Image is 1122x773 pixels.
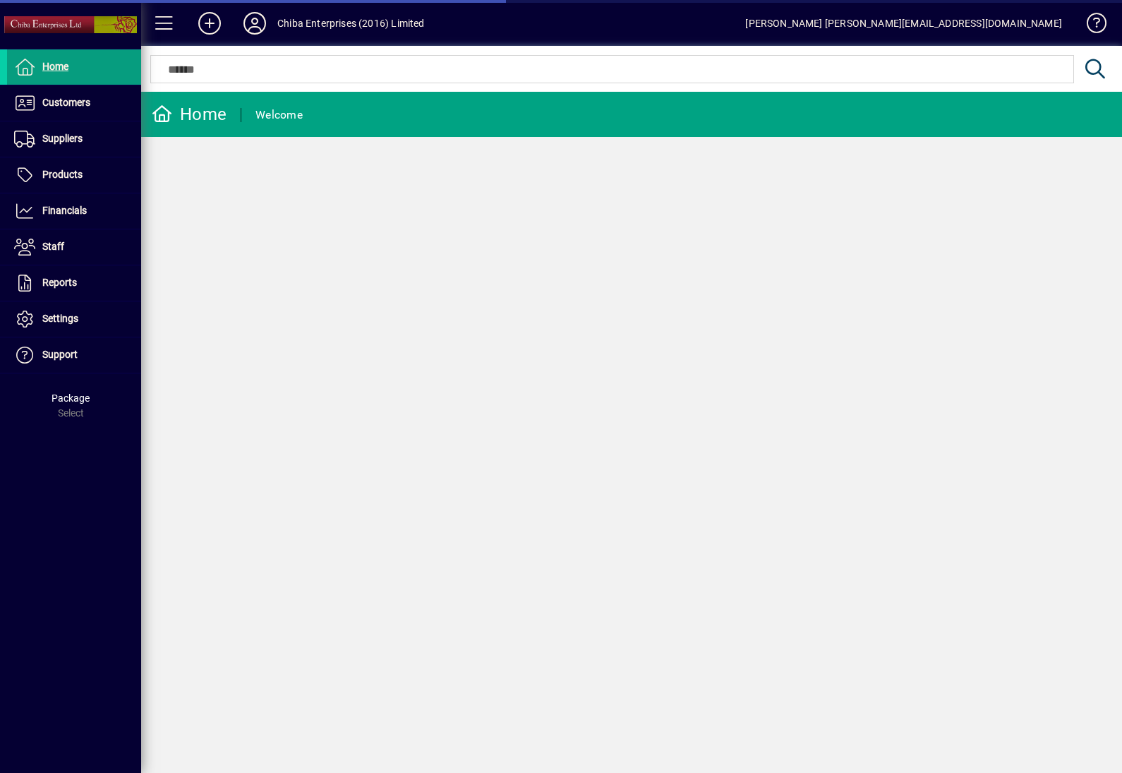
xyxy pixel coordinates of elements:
span: Products [42,169,83,180]
div: Welcome [255,104,303,126]
span: Package [52,393,90,404]
span: Settings [42,313,78,324]
span: Home [42,61,68,72]
a: Knowledge Base [1076,3,1104,49]
span: Staff [42,241,64,252]
a: Suppliers [7,121,141,157]
a: Customers [7,85,141,121]
a: Staff [7,229,141,265]
button: Profile [232,11,277,36]
span: Reports [42,277,77,288]
a: Support [7,337,141,373]
a: Financials [7,193,141,229]
span: Support [42,349,78,360]
a: Reports [7,265,141,301]
span: Financials [42,205,87,216]
a: Settings [7,301,141,337]
span: Suppliers [42,133,83,144]
div: Home [152,103,227,126]
a: Products [7,157,141,193]
span: Customers [42,97,90,108]
button: Add [187,11,232,36]
div: Chiba Enterprises (2016) Limited [277,12,425,35]
div: [PERSON_NAME] [PERSON_NAME][EMAIL_ADDRESS][DOMAIN_NAME] [745,12,1062,35]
